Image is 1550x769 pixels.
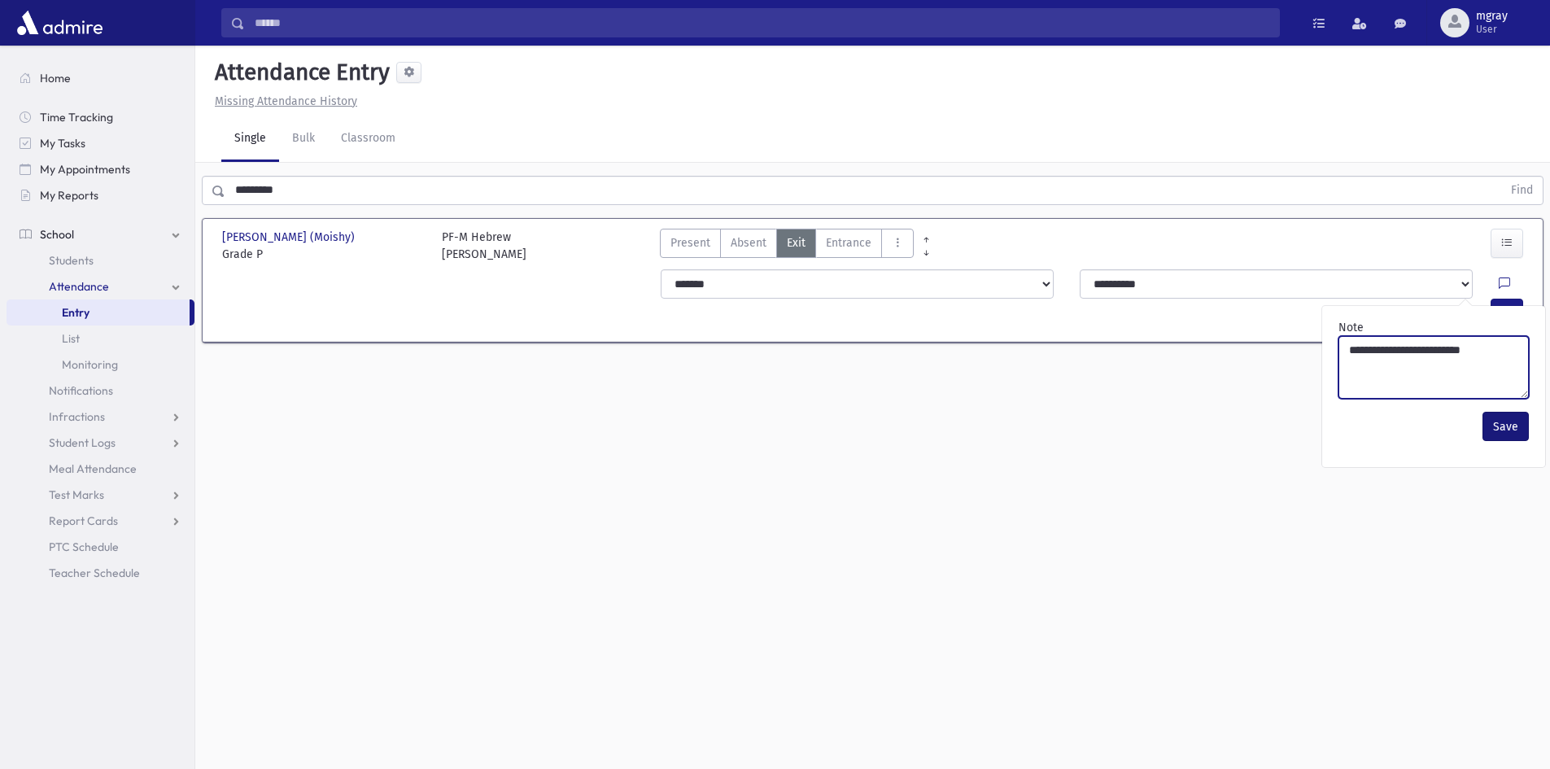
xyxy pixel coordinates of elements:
button: Find [1501,177,1543,204]
a: Infractions [7,404,194,430]
input: Search [245,8,1279,37]
a: Bulk [279,116,328,162]
a: School [7,221,194,247]
img: AdmirePro [13,7,107,39]
span: My Tasks [40,136,85,151]
span: Teacher Schedule [49,566,140,580]
span: Absent [731,234,766,251]
a: Attendance [7,273,194,299]
span: Students [49,253,94,268]
a: Entry [7,299,190,326]
span: PTC Schedule [49,540,119,554]
a: My Tasks [7,130,194,156]
a: My Reports [7,182,194,208]
u: Missing Attendance History [215,94,357,108]
span: Notifications [49,383,113,398]
a: Notifications [7,378,194,404]
span: Report Cards [49,513,118,528]
span: Exit [787,234,806,251]
span: Entrance [826,234,871,251]
span: Monitoring [62,357,118,372]
a: Test Marks [7,482,194,508]
span: Entry [62,305,90,320]
a: Time Tracking [7,104,194,130]
div: AttTypes [660,229,914,263]
button: Save [1482,412,1529,441]
span: Test Marks [49,487,104,502]
a: Monitoring [7,352,194,378]
a: Teacher Schedule [7,560,194,586]
span: User [1476,23,1508,36]
span: Present [670,234,710,251]
a: Meal Attendance [7,456,194,482]
span: List [62,331,80,346]
span: Student Logs [49,435,116,450]
span: Attendance [49,279,109,294]
span: My Reports [40,188,98,203]
a: Report Cards [7,508,194,534]
span: Meal Attendance [49,461,137,476]
a: Single [221,116,279,162]
a: Missing Attendance History [208,94,357,108]
a: Classroom [328,116,408,162]
div: PF-M Hebrew [PERSON_NAME] [442,229,526,263]
span: Infractions [49,409,105,424]
span: School [40,227,74,242]
span: Home [40,71,71,85]
a: Home [7,65,194,91]
label: Note [1338,319,1364,336]
a: Students [7,247,194,273]
span: mgray [1476,10,1508,23]
h5: Attendance Entry [208,59,390,86]
a: My Appointments [7,156,194,182]
span: Grade P [222,246,426,263]
span: [PERSON_NAME] (Moishy) [222,229,358,246]
a: Student Logs [7,430,194,456]
span: My Appointments [40,162,130,177]
span: Time Tracking [40,110,113,125]
a: PTC Schedule [7,534,194,560]
a: List [7,326,194,352]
